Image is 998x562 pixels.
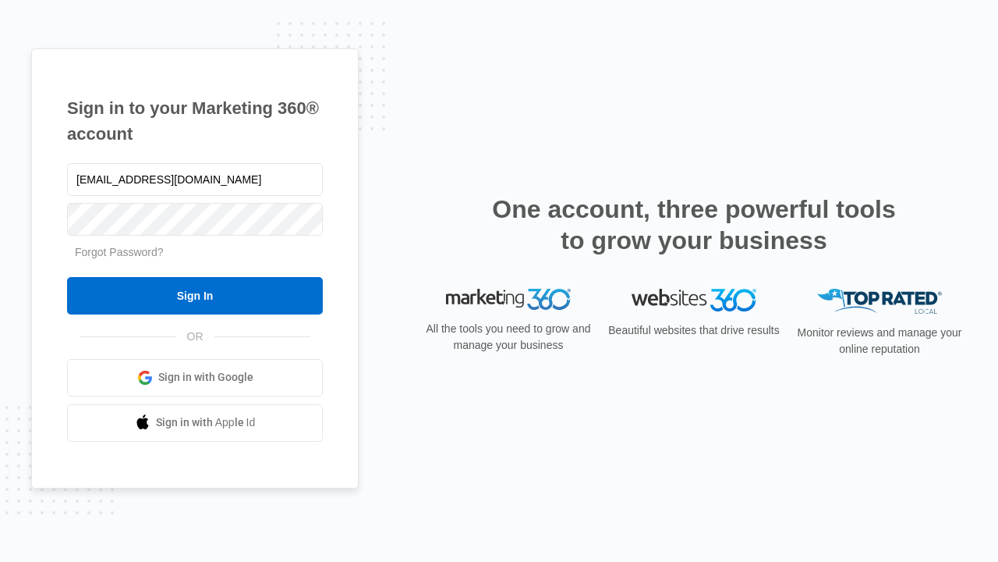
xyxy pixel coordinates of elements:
[67,95,323,147] h1: Sign in to your Marketing 360® account
[421,321,596,354] p: All the tools you need to grow and manage your business
[158,369,253,386] span: Sign in with Google
[67,359,323,397] a: Sign in with Google
[792,325,967,357] p: Monitor reviews and manage your online reputation
[67,277,323,315] input: Sign In
[607,322,781,339] p: Beautiful websites that drive results
[632,289,756,311] img: Websites 360
[67,163,323,196] input: Email
[156,414,256,431] span: Sign in with Apple Id
[446,289,571,311] img: Marketing 360
[176,329,214,345] span: OR
[67,404,323,442] a: Sign in with Apple Id
[817,289,942,315] img: Top Rated Local
[487,194,901,256] h2: One account, three powerful tools to grow your business
[75,246,164,258] a: Forgot Password?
